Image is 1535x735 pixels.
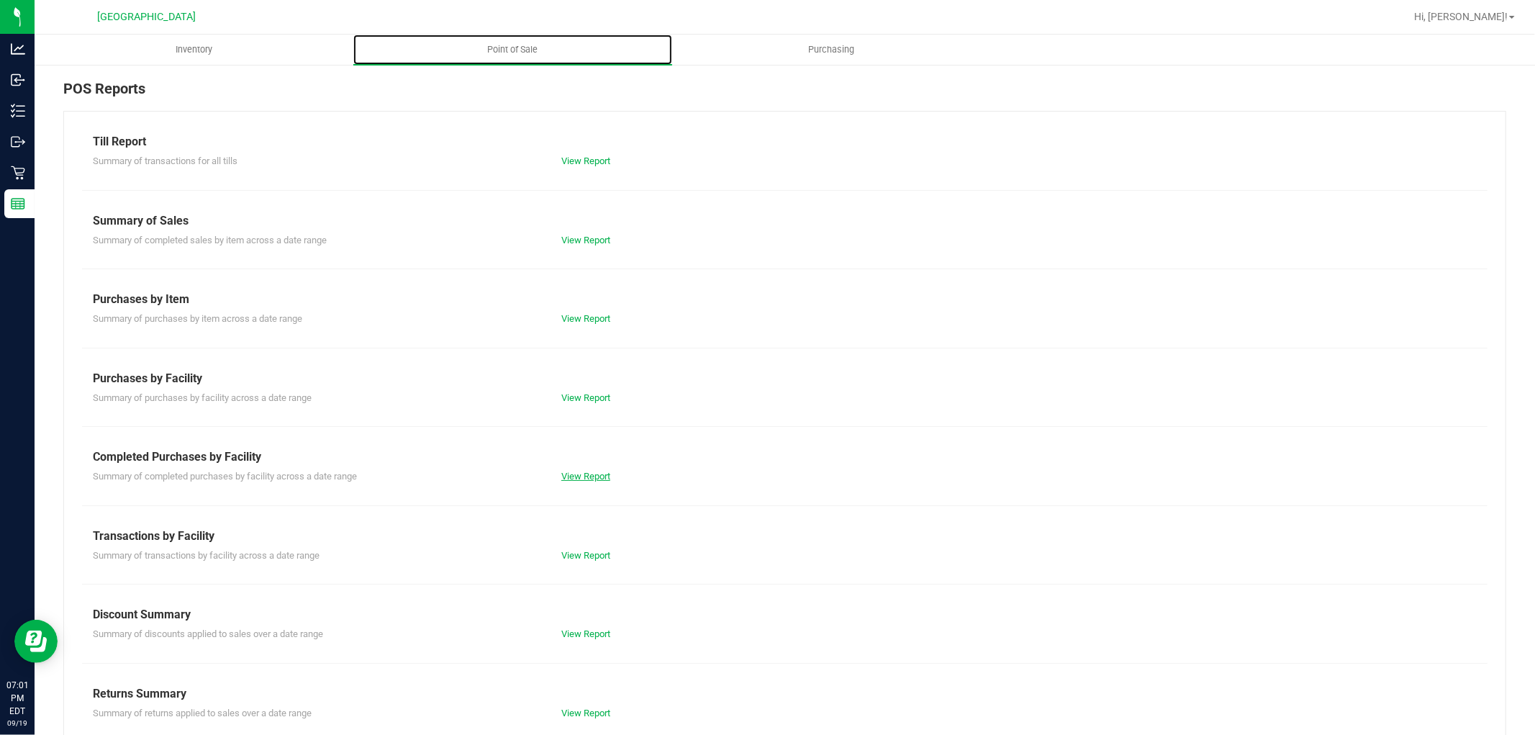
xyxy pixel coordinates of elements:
[35,35,353,65] a: Inventory
[561,313,610,324] a: View Report
[93,708,312,718] span: Summary of returns applied to sales over a date range
[11,104,25,118] inline-svg: Inventory
[6,679,28,718] p: 07:01 PM EDT
[93,133,1477,150] div: Till Report
[93,313,302,324] span: Summary of purchases by item across a date range
[11,166,25,180] inline-svg: Retail
[561,628,610,639] a: View Report
[353,35,672,65] a: Point of Sale
[93,155,237,166] span: Summary of transactions for all tills
[11,42,25,56] inline-svg: Analytics
[93,291,1477,308] div: Purchases by Item
[6,718,28,729] p: 09/19
[561,155,610,166] a: View Report
[14,620,58,663] iframe: Resource center
[93,235,327,245] span: Summary of completed sales by item across a date range
[93,370,1477,387] div: Purchases by Facility
[11,135,25,149] inline-svg: Outbound
[93,471,357,482] span: Summary of completed purchases by facility across a date range
[789,43,874,56] span: Purchasing
[11,197,25,211] inline-svg: Reports
[561,708,610,718] a: View Report
[93,448,1477,466] div: Completed Purchases by Facility
[468,43,558,56] span: Point of Sale
[93,628,323,639] span: Summary of discounts applied to sales over a date range
[93,212,1477,230] div: Summary of Sales
[1414,11,1508,22] span: Hi, [PERSON_NAME]!
[98,11,196,23] span: [GEOGRAPHIC_DATA]
[93,392,312,403] span: Summary of purchases by facility across a date range
[561,392,610,403] a: View Report
[93,550,320,561] span: Summary of transactions by facility across a date range
[63,78,1506,111] div: POS Reports
[156,43,232,56] span: Inventory
[93,685,1477,703] div: Returns Summary
[93,528,1477,545] div: Transactions by Facility
[93,606,1477,623] div: Discount Summary
[561,471,610,482] a: View Report
[561,235,610,245] a: View Report
[11,73,25,87] inline-svg: Inbound
[672,35,991,65] a: Purchasing
[561,550,610,561] a: View Report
